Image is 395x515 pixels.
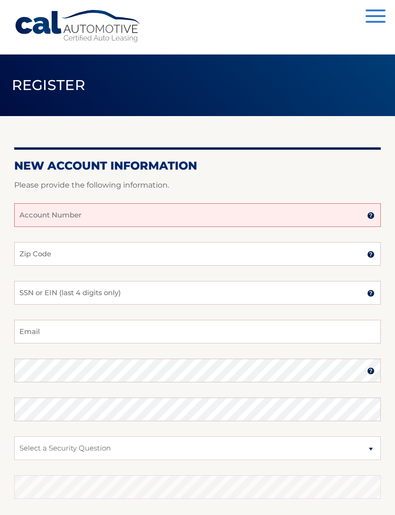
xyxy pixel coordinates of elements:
[14,242,381,266] input: Zip Code
[14,179,381,192] p: Please provide the following information.
[14,281,381,305] input: SSN or EIN (last 4 digits only)
[367,367,375,375] img: tooltip.svg
[14,9,142,43] a: Cal Automotive
[12,76,86,94] span: Register
[366,9,386,25] button: Menu
[367,212,375,219] img: tooltip.svg
[14,159,381,173] h2: New Account Information
[367,289,375,297] img: tooltip.svg
[367,251,375,258] img: tooltip.svg
[14,203,381,227] input: Account Number
[14,320,381,343] input: Email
